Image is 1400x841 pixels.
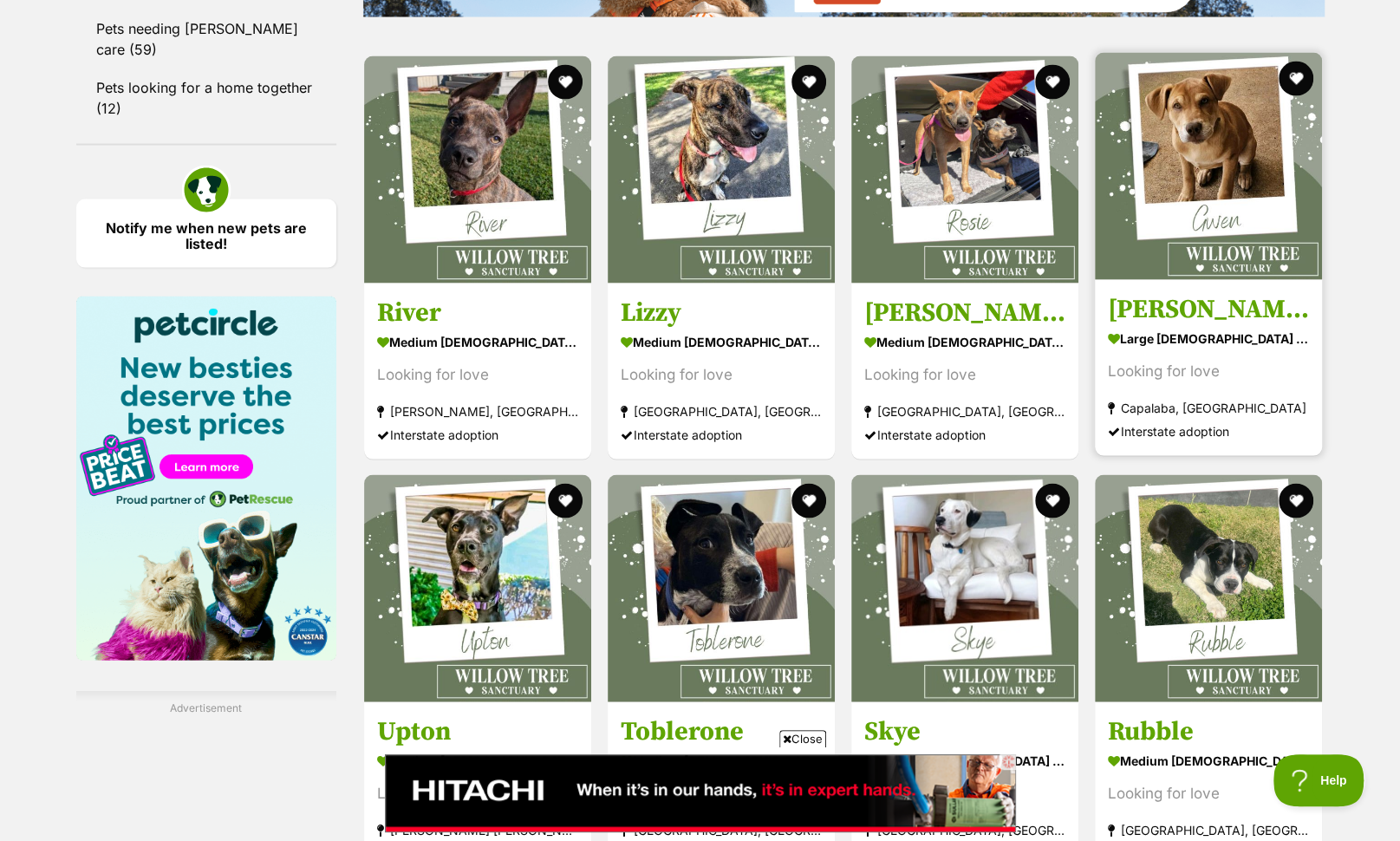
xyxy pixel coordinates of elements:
[864,362,1065,386] div: Looking for love
[621,296,822,329] h3: Lizzy
[621,362,822,386] div: Looking for love
[1108,419,1309,442] div: Interstate adoption
[364,475,591,702] img: Upton - Kelpie Dog
[76,69,336,127] a: Pets looking for a home together (12)
[791,65,826,100] button: favourite
[621,422,822,446] div: Interstate adoption
[851,475,1078,702] img: Skye - Maremma Sheepdog
[621,329,822,354] strong: medium [DEMOGRAPHIC_DATA] Dog
[1095,475,1322,702] img: Rubble - Australian Bulldog
[548,65,583,100] button: favourite
[608,56,835,284] img: Lizzy - Staffordshire Bull Terrier Dog
[1095,279,1322,455] a: [PERSON_NAME] large [DEMOGRAPHIC_DATA] Dog Looking for love Capalaba, [GEOGRAPHIC_DATA] Interstat...
[76,10,336,68] a: Pets needing [PERSON_NAME] care (59)
[377,748,578,773] strong: medium [DEMOGRAPHIC_DATA] Dog
[377,399,578,422] strong: [PERSON_NAME], [GEOGRAPHIC_DATA]
[385,754,1016,832] iframe: Advertisement
[1273,754,1365,806] iframe: Help Scout Beacon - Open
[364,56,591,284] img: River - Staffordshire Bull Terrier Dog
[1108,292,1309,325] h3: [PERSON_NAME]
[864,296,1065,329] h3: [PERSON_NAME]
[377,715,578,748] h3: Upton
[779,730,826,747] span: Close
[377,422,578,446] div: Interstate adoption
[851,56,1078,284] img: Rosie - Australian Cattle Dog
[864,399,1065,422] strong: [GEOGRAPHIC_DATA], [GEOGRAPHIC_DATA]
[377,296,578,329] h3: River
[851,283,1078,459] a: [PERSON_NAME] medium [DEMOGRAPHIC_DATA] Dog Looking for love [GEOGRAPHIC_DATA], [GEOGRAPHIC_DATA]...
[76,297,336,661] img: Pet Circle promo banner
[791,484,826,518] button: favourite
[1035,484,1070,518] button: favourite
[76,199,336,268] a: Notify me when new pets are listed!
[548,484,583,518] button: favourite
[1035,65,1070,100] button: favourite
[1280,484,1314,518] button: favourite
[1108,325,1309,350] strong: large [DEMOGRAPHIC_DATA] Dog
[1108,359,1309,382] div: Looking for love
[364,283,591,459] a: River medium [DEMOGRAPHIC_DATA] Dog Looking for love [PERSON_NAME], [GEOGRAPHIC_DATA] Interstate ...
[377,782,578,805] div: Looking for love
[1,1,632,79] img: layer.png
[864,715,1065,748] h3: Skye
[608,283,835,459] a: Lizzy medium [DEMOGRAPHIC_DATA] Dog Looking for love [GEOGRAPHIC_DATA], [GEOGRAPHIC_DATA] Interst...
[377,362,578,386] div: Looking for love
[1108,395,1309,419] strong: Capalaba, [GEOGRAPHIC_DATA]
[621,399,822,422] strong: [GEOGRAPHIC_DATA], [GEOGRAPHIC_DATA]
[1108,715,1309,748] h3: Rubble
[1280,62,1314,96] button: favourite
[608,475,835,702] img: Toblerone - Australian Cattle Dog
[1108,748,1309,773] strong: medium [DEMOGRAPHIC_DATA] Dog
[864,422,1065,446] div: Interstate adoption
[1108,782,1309,805] div: Looking for love
[621,715,822,748] h3: Toblerone
[377,329,578,354] strong: medium [DEMOGRAPHIC_DATA] Dog
[864,329,1065,354] strong: medium [DEMOGRAPHIC_DATA] Dog
[1095,53,1322,280] img: Gwen - Mastiff Dog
